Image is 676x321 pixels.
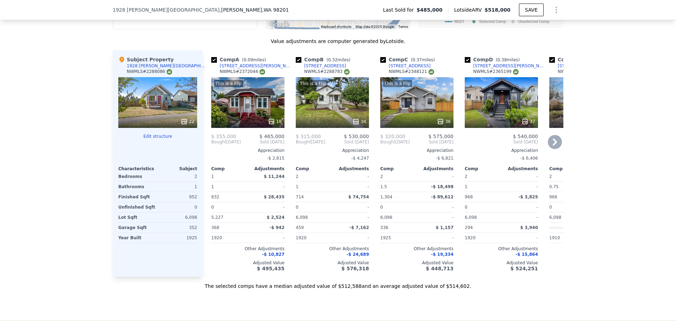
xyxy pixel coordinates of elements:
[113,277,563,290] div: The selected comps have a median adjusted value of $512,588 and an average adjusted value of $514...
[249,182,284,192] div: -
[408,57,438,62] span: ( miles)
[549,174,552,179] span: 2
[113,38,563,45] div: Value adjustments are computer generated by Lotside .
[118,56,174,63] div: Subject Property
[259,134,284,139] span: $ 465,000
[426,266,453,271] span: $ 448,713
[127,69,172,75] div: NWMLS # 2288086
[431,252,453,257] span: -$ 19,334
[118,233,156,243] div: Year Built
[380,195,392,199] span: 1,304
[321,24,351,29] button: Keyboard shortcuts
[262,252,284,257] span: -$ 10,827
[511,266,538,271] span: $ 524,251
[211,139,226,145] span: Bought
[264,174,284,179] span: $ 11,244
[334,172,369,181] div: -
[465,260,538,266] div: Adjusted Value
[520,225,538,230] span: $ 3,940
[220,63,293,69] div: [STREET_ADDRESS][PERSON_NAME]
[410,139,453,145] span: Sold [DATE]
[296,246,369,252] div: Other Adjustments
[501,166,538,172] div: Adjustments
[465,182,500,192] div: 1
[380,205,383,210] span: 0
[436,225,453,230] span: $ 1,157
[211,205,214,210] span: 0
[296,233,331,243] div: 1920
[181,118,194,125] div: 22
[211,215,223,220] span: 5,227
[549,56,606,63] div: Comp E
[558,69,603,75] div: NWMLS # 2343570
[118,172,156,181] div: Bedrooms
[503,182,538,192] div: -
[465,205,468,210] span: 0
[352,118,366,125] div: 34
[346,252,369,257] span: -$ 24,689
[519,4,544,16] button: SAVE
[503,233,538,243] div: -
[549,205,552,210] span: 0
[497,57,507,62] span: 0.38
[398,25,408,29] a: Terms (opens in new tab)
[380,134,405,139] span: $ 320,000
[118,212,156,222] div: Lot Sqft
[549,215,561,220] span: 6,098
[417,166,453,172] div: Adjustments
[380,260,453,266] div: Adjusted Value
[356,25,394,29] span: Map data ©2025 Google
[493,57,522,62] span: ( miles)
[503,202,538,212] div: -
[211,246,284,252] div: Other Adjustments
[325,139,369,145] span: Sold [DATE]
[380,166,417,172] div: Comp
[257,266,284,271] span: $ 495,435
[473,69,519,75] div: NWMLS # 2365199
[296,166,332,172] div: Comp
[118,202,156,212] div: Unfinished Sqft
[211,63,293,69] a: [STREET_ADDRESS][PERSON_NAME]
[465,63,546,69] a: [STREET_ADDRESS][PERSON_NAME]
[380,246,453,252] div: Other Adjustments
[465,225,473,230] span: 294
[465,215,477,220] span: 6,098
[380,139,410,145] div: [DATE]
[211,56,269,63] div: Comp A
[113,6,220,13] span: 1928 [PERSON_NAME][GEOGRAPHIC_DATA]
[558,63,600,69] div: [STREET_ADDRESS]
[549,3,563,17] button: Show Options
[417,6,443,13] span: $485,000
[296,174,299,179] span: 2
[412,57,422,62] span: 0.37
[118,166,158,172] div: Characteristics
[267,156,284,161] span: -$ 2,815
[296,260,369,266] div: Adjusted Value
[158,166,197,172] div: Subject
[211,233,246,243] div: 1920
[513,134,538,139] span: $ 540,000
[211,174,214,179] span: 1
[484,7,511,13] span: $518,000
[344,69,350,75] img: NWMLS Logo
[431,184,453,189] span: -$ 18,498
[159,172,197,181] div: 2
[334,212,369,222] div: -
[344,134,369,139] span: $ 530,000
[383,6,417,13] span: Last Sold for
[380,215,392,220] span: 6,098
[389,69,434,75] div: NWMLS # 2348121
[454,19,464,24] text: 98201
[503,172,538,181] div: -
[380,233,415,243] div: 1925
[380,182,415,192] div: 1.5
[262,7,289,13] span: , WA 98201
[549,63,600,69] a: [STREET_ADDRESS]
[334,182,369,192] div: -
[465,56,522,63] div: Comp D
[268,20,291,29] a: Open this area in Google Maps (opens a new window)
[389,63,431,69] div: [STREET_ADDRESS]
[549,223,584,233] div: Unspecified
[244,57,253,62] span: 0.09
[383,80,412,87] div: This is a Flip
